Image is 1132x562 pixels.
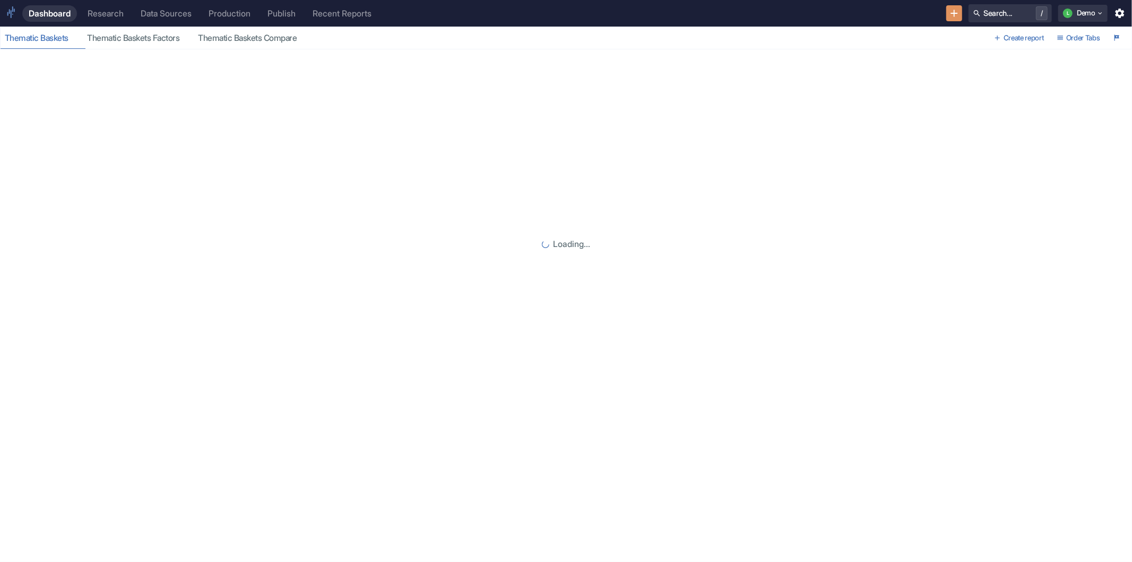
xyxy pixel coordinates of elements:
[22,5,77,22] a: Dashboard
[87,33,189,44] div: Thematic Baskets Factors
[88,8,124,19] div: Research
[81,5,130,22] a: Research
[306,5,378,22] a: Recent Reports
[554,238,591,251] p: Loading...
[29,8,71,19] div: Dashboard
[261,5,302,22] a: Publish
[1063,8,1073,18] div: L
[990,30,1048,47] button: Create report
[209,8,250,19] div: Production
[313,8,371,19] div: Recent Reports
[1,27,990,49] div: dashboard tabs
[198,33,307,44] div: Thematic Baskets Compare
[202,5,257,22] a: Production
[267,8,296,19] div: Publish
[1058,5,1108,22] button: LDemo
[5,33,79,44] div: Thematic Baskets
[134,5,198,22] a: Data Sources
[1109,30,1125,47] button: Launch Tour
[969,4,1052,22] button: Search.../
[1053,30,1105,47] button: Order Tabs
[141,8,192,19] div: Data Sources
[946,5,963,22] button: New Resource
